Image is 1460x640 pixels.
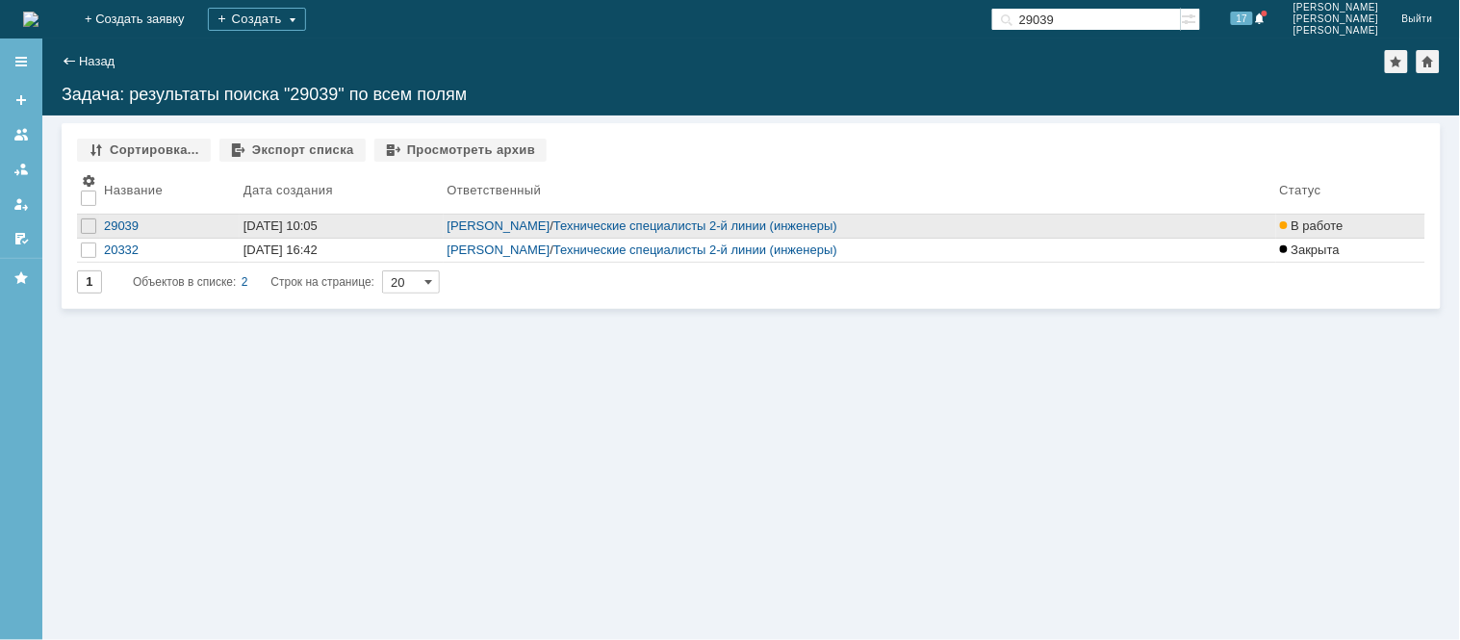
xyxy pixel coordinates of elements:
span: В работе [1280,218,1344,233]
th: Название [100,169,240,215]
a: Создать заявку [6,85,37,115]
div: Задача: результаты поиска "29039" по всем полям [62,85,1441,104]
img: logo [23,12,38,27]
a: Технические специалисты 2-й линии (инженеры) [553,218,837,233]
div: [DATE] 10:05 [243,218,318,233]
a: В работе [1276,215,1425,238]
div: Дата создания [243,183,333,197]
a: [DATE] 16:42 [240,239,444,262]
div: Ответственный [448,183,542,197]
div: / [448,218,1272,234]
a: Назад [79,54,115,68]
div: Статус [1280,183,1321,197]
a: Мои согласования [6,223,37,254]
a: [PERSON_NAME] [448,218,551,233]
th: Статус [1276,169,1425,215]
span: [PERSON_NAME] [1294,13,1379,25]
div: Добавить в избранное [1385,50,1408,73]
span: Настройки [81,173,96,189]
div: Создать [208,8,306,31]
i: Строк на странице: [133,270,374,294]
th: Ответственный [444,169,1276,215]
a: 20332 [100,239,240,262]
div: / [448,243,1272,258]
div: 29039 [104,218,236,234]
div: 20332 [104,243,236,258]
a: Заявки на командах [6,119,37,150]
a: [PERSON_NAME] [448,243,551,257]
a: Мои заявки [6,189,37,219]
span: [PERSON_NAME] [1294,2,1379,13]
span: [PERSON_NAME] [1294,25,1379,37]
span: Расширенный поиск [1181,9,1200,27]
span: Объектов в списке: [133,275,236,289]
a: Заявки в моей ответственности [6,154,37,185]
div: [DATE] 16:42 [243,243,318,257]
div: Название [104,183,163,197]
a: Закрыта [1276,239,1425,262]
a: 29039 [100,215,240,238]
th: Дата создания [240,169,444,215]
a: Перейти на домашнюю страницу [23,12,38,27]
div: 2 [242,270,248,294]
span: Закрыта [1280,243,1340,257]
a: [DATE] 10:05 [240,215,444,238]
a: Технические специалисты 2-й линии (инженеры) [553,243,837,257]
span: 17 [1231,12,1253,25]
div: Сделать домашней страницей [1417,50,1440,73]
